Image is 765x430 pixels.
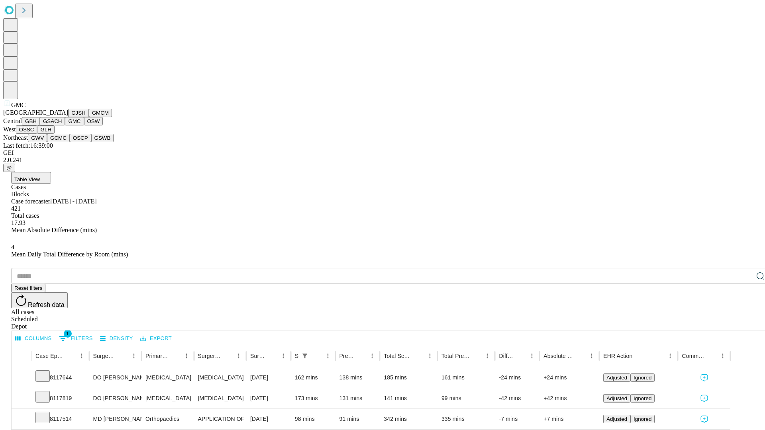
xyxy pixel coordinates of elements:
button: GJSH [68,109,89,117]
div: Surgery Date [250,353,266,359]
button: Ignored [630,373,655,382]
div: Total Scheduled Duration [384,353,412,359]
div: Total Predicted Duration [441,353,470,359]
button: Refresh data [11,292,68,308]
div: EHR Action [603,353,632,359]
button: Export [138,332,174,345]
div: Predicted In Room Duration [339,353,355,359]
button: Menu [322,350,333,362]
span: GMC [11,102,25,108]
button: Menu [278,350,289,362]
span: 1 [64,330,72,338]
button: Sort [706,350,717,362]
div: 162 mins [295,367,331,388]
span: Total cases [11,212,39,219]
div: 173 mins [295,388,331,408]
div: MD [PERSON_NAME] [PERSON_NAME] [93,409,137,429]
button: Sort [311,350,322,362]
span: 421 [11,205,21,212]
div: -24 mins [499,367,535,388]
div: 141 mins [384,388,433,408]
button: Show filters [57,332,95,345]
button: GSWB [91,134,114,142]
span: Ignored [634,375,651,381]
button: OSW [84,117,103,125]
div: +42 mins [543,388,595,408]
div: [DATE] [250,367,287,388]
span: [DATE] - [DATE] [50,198,96,205]
button: Sort [413,350,424,362]
div: 8117514 [35,409,85,429]
button: Menu [717,350,728,362]
div: Orthopaedics [145,409,190,429]
span: 4 [11,244,14,250]
button: Adjusted [603,373,630,382]
button: Sort [65,350,76,362]
span: Mean Daily Total Difference by Room (mins) [11,251,128,258]
button: Show filters [299,350,310,362]
button: GLH [37,125,54,134]
div: [DATE] [250,409,287,429]
div: Surgeon Name [93,353,116,359]
button: Menu [424,350,435,362]
div: +7 mins [543,409,595,429]
span: 17.93 [11,219,25,226]
div: 1 active filter [299,350,310,362]
span: Adjusted [606,395,627,401]
button: Menu [367,350,378,362]
span: Mean Absolute Difference (mins) [11,227,97,233]
span: [GEOGRAPHIC_DATA] [3,109,68,116]
div: Surgery Name [198,353,221,359]
button: Menu [482,350,493,362]
span: Adjusted [606,375,627,381]
div: 131 mins [339,388,376,408]
button: Menu [128,350,139,362]
div: 335 mins [441,409,491,429]
div: [MEDICAL_DATA] [198,388,242,408]
div: 8117819 [35,388,85,408]
span: @ [6,165,12,171]
span: West [3,126,16,133]
div: DO [PERSON_NAME] [93,367,137,388]
button: Reset filters [11,284,45,292]
div: 98 mins [295,409,331,429]
div: 161 mins [441,367,491,388]
div: Absolute Difference [543,353,574,359]
button: Menu [233,350,244,362]
button: Menu [76,350,87,362]
button: Adjusted [603,394,630,403]
div: GEI [3,149,762,156]
div: [MEDICAL_DATA] [145,388,190,408]
button: Expand [16,392,27,406]
span: Table View [14,176,40,182]
button: Select columns [13,332,54,345]
div: DO [PERSON_NAME] [93,388,137,408]
div: Comments [682,353,705,359]
button: @ [3,164,15,172]
button: GMC [65,117,84,125]
div: 342 mins [384,409,433,429]
div: -7 mins [499,409,535,429]
button: Menu [526,350,537,362]
span: Ignored [634,416,651,422]
div: 91 mins [339,409,376,429]
button: Sort [267,350,278,362]
div: 8117644 [35,367,85,388]
button: Ignored [630,415,655,423]
span: Last fetch: 16:39:00 [3,142,53,149]
div: Scheduled In Room Duration [295,353,298,359]
button: Sort [170,350,181,362]
div: Case Epic Id [35,353,64,359]
button: OSSC [16,125,37,134]
button: Density [98,332,135,345]
button: Menu [586,350,597,362]
button: GWV [28,134,47,142]
button: Menu [665,350,676,362]
button: GBH [22,117,40,125]
div: 2.0.241 [3,156,762,164]
span: Reset filters [14,285,42,291]
button: Table View [11,172,51,184]
span: Northeast [3,134,28,141]
div: 138 mins [339,367,376,388]
button: GCMC [47,134,70,142]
